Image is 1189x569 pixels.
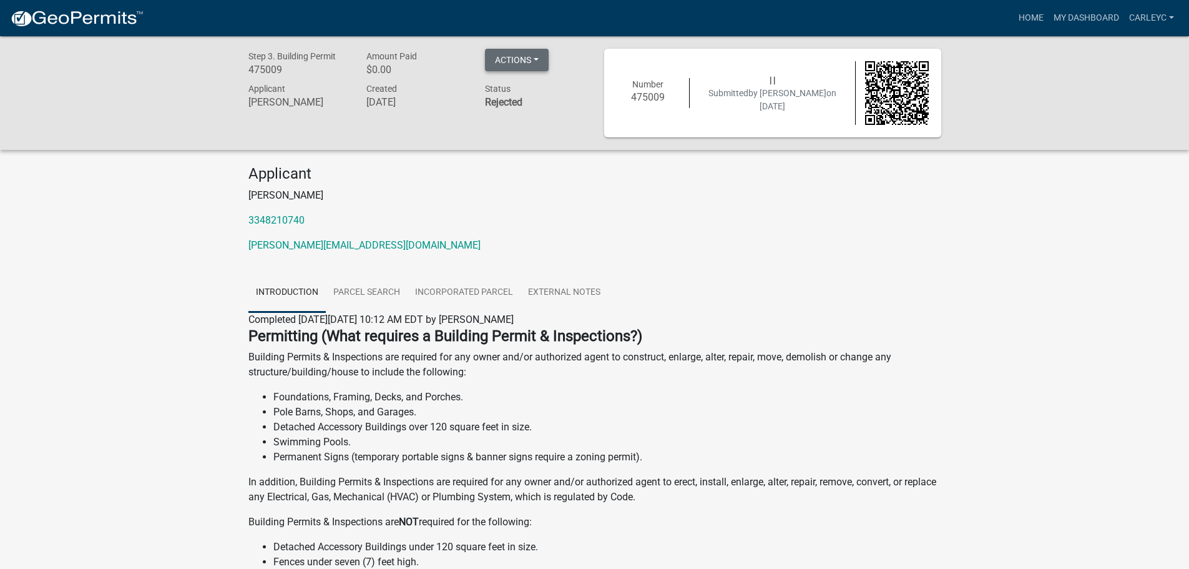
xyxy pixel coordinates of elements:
[248,327,642,345] strong: Permitting (What requires a Building Permit & Inspections?)
[1014,6,1049,30] a: Home
[273,540,941,555] li: Detached Accessory Buildings under 120 square feet in size.
[366,84,397,94] span: Created
[632,79,663,89] span: Number
[485,96,522,108] strong: Rejected
[326,273,408,313] a: Parcel search
[485,84,511,94] span: Status
[248,273,326,313] a: Introduction
[248,350,941,380] p: Building Permits & Inspections are required for any owner and/or authorized agent to construct, e...
[399,516,419,528] strong: NOT
[521,273,608,313] a: External Notes
[617,91,680,103] h6: 475009
[748,88,826,98] span: by [PERSON_NAME]
[248,515,941,530] p: Building Permits & Inspections are required for the following:
[273,450,941,465] li: Permanent Signs (temporary portable signs & banner signs require a zoning permit).
[248,96,348,108] h6: [PERSON_NAME]
[273,420,941,435] li: Detached Accessory Buildings over 120 square feet in size.
[248,64,348,76] h6: 475009
[366,96,466,108] h6: [DATE]
[248,188,941,203] p: [PERSON_NAME]
[248,214,305,226] a: 3348210740
[248,165,941,183] h4: Applicant
[366,64,466,76] h6: $0.00
[1049,6,1124,30] a: My Dashboard
[865,61,929,125] img: QR code
[1124,6,1179,30] a: carleyC
[248,475,941,505] p: In addition, Building Permits & Inspections are required for any owner and/or authorized agent to...
[248,84,285,94] span: Applicant
[248,239,481,251] a: [PERSON_NAME][EMAIL_ADDRESS][DOMAIN_NAME]
[248,51,336,61] span: Step 3. Building Permit
[273,390,941,405] li: Foundations, Framing, Decks, and Porches.
[408,273,521,313] a: Incorporated Parcel
[708,88,836,111] span: Submitted on [DATE]
[273,435,941,450] li: Swimming Pools.
[248,314,514,325] span: Completed [DATE][DATE] 10:12 AM EDT by [PERSON_NAME]
[366,51,417,61] span: Amount Paid
[485,49,549,71] button: Actions
[770,75,775,85] span: | |
[273,405,941,420] li: Pole Barns, Shops, and Garages.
